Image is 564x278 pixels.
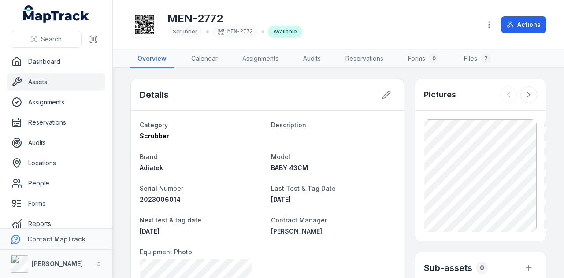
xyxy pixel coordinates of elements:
a: Locations [7,154,105,172]
h2: Sub-assets [424,262,472,274]
button: Search [11,31,82,48]
time: 8/14/2025, 12:00:00 AM [271,196,291,203]
span: [DATE] [140,227,160,235]
a: Assignments [7,93,105,111]
span: Serial Number [140,185,183,192]
a: Calendar [184,50,225,68]
span: Scrubber [173,28,197,35]
div: 0 [429,53,439,64]
a: Overview [130,50,174,68]
span: Last Test & Tag Date [271,185,336,192]
a: Forms0 [401,50,446,68]
span: Brand [140,153,158,160]
strong: [PERSON_NAME] [32,260,83,267]
span: Description [271,121,306,129]
span: Equipment Photo [140,248,192,256]
h3: Pictures [424,89,456,101]
a: Reports [7,215,105,233]
div: Available [268,26,302,38]
span: [DATE] [271,196,291,203]
a: Audits [296,50,328,68]
span: Next test & tag date [140,216,201,224]
a: MapTrack [23,5,89,23]
a: Audits [7,134,105,152]
div: 0 [476,262,488,274]
a: Dashboard [7,53,105,70]
time: 2/14/2026, 12:00:00 AM [140,227,160,235]
span: Search [41,35,62,44]
div: MEN-2772 [212,26,258,38]
span: Scrubber [140,132,169,140]
span: Model [271,153,290,160]
a: Files7 [457,50,498,68]
span: Adiatek [140,164,163,171]
span: 2023006014 [140,196,181,203]
h2: Details [140,89,169,101]
a: People [7,174,105,192]
a: Reservations [7,114,105,131]
a: [PERSON_NAME] [271,227,395,236]
div: 7 [481,53,491,64]
button: Actions [501,16,546,33]
a: Reservations [338,50,390,68]
strong: Contact MapTrack [27,235,85,243]
a: Forms [7,195,105,212]
a: Assignments [235,50,286,68]
span: Contract Manager [271,216,327,224]
span: BABY 43CM [271,164,308,171]
span: Category [140,121,168,129]
a: Assets [7,73,105,91]
h1: MEN-2772 [167,11,302,26]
